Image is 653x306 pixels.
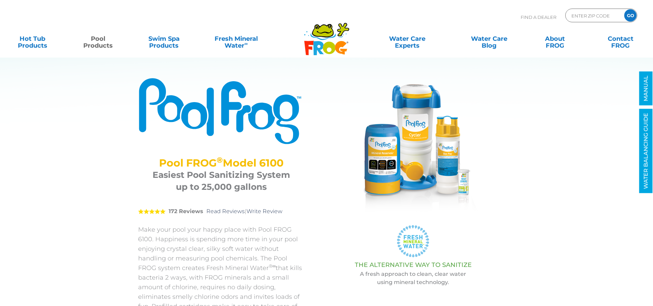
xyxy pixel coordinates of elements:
a: Water CareBlog [463,32,515,46]
a: Swim SpaProducts [138,32,190,46]
a: Fresh MineralWater∞ [204,32,268,46]
h3: THE ALTERNATIVE WAY TO SANITIZE [322,261,505,268]
span: 5 [138,209,166,214]
strong: 172 Reviews [169,208,203,215]
a: Hot TubProducts [7,32,58,46]
div: | [138,198,304,225]
a: Water CareExperts [366,32,449,46]
input: GO [624,9,637,22]
a: Write Review [246,208,282,215]
p: A fresh approach to clean, clear water using mineral technology. [322,270,505,286]
img: Frog Products Logo [300,14,353,56]
a: MANUAL [639,72,653,106]
a: WATER BALANCING GUIDE [639,109,653,193]
a: AboutFROG [529,32,580,46]
p: Find A Dealer [521,9,556,26]
a: Read Reviews [206,208,245,215]
a: PoolProducts [73,32,124,46]
sup: ®∞ [269,263,276,269]
h3: Easiest Pool Sanitizing System up to 25,000 gallons [147,169,296,193]
img: Product Logo [138,77,304,145]
h2: Pool FROG Model 6100 [147,157,296,169]
sup: ® [217,155,223,165]
sup: ∞ [244,41,248,46]
a: ContactFROG [595,32,646,46]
